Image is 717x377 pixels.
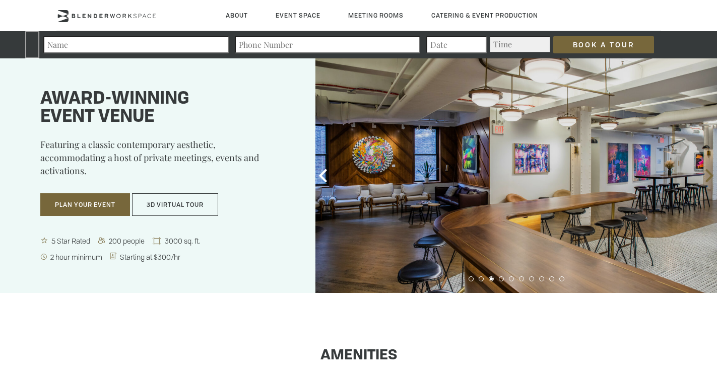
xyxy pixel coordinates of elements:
[56,348,661,364] h1: Amenities
[118,252,183,262] span: Starting at $300/hr
[48,252,105,262] span: 2 hour minimum
[426,36,487,53] input: Date
[132,193,218,216] button: 3D Virtual Tour
[536,248,717,377] iframe: Chat Widget
[49,236,93,246] span: 5 Star Rated
[235,36,420,53] input: Phone Number
[40,138,290,184] p: Featuring a classic contemporary aesthetic, accommodating a host of private meetings, events and ...
[107,236,148,246] span: 200 people
[40,193,130,216] button: Plan Your Event
[163,236,203,246] span: 3000 sq. ft.
[553,36,654,53] input: Book a Tour
[40,90,290,126] h1: Award-winning event venue
[43,36,229,53] input: Name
